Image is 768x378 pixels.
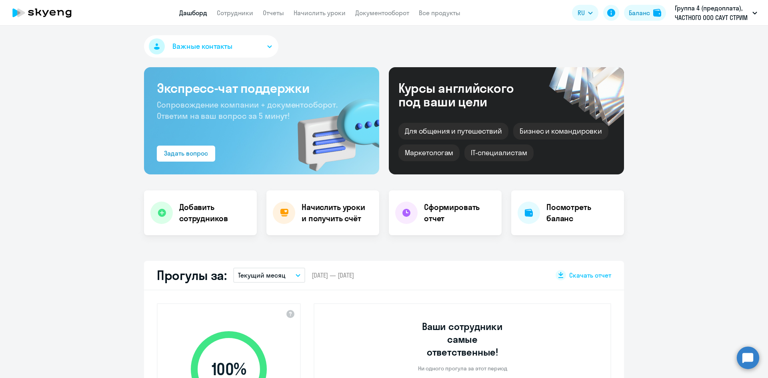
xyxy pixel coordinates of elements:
button: RU [572,5,598,21]
h2: Прогулы за: [157,267,227,283]
h3: Экспресс-чат поддержки [157,80,366,96]
img: bg-img [286,84,379,174]
div: Курсы английского под ваши цели [398,81,535,108]
img: balance [653,9,661,17]
div: Бизнес и командировки [513,123,608,140]
h3: Ваши сотрудники самые ответственные! [411,320,514,358]
button: Задать вопрос [157,146,215,162]
button: Балансbalance [624,5,666,21]
div: IT-специалистам [464,144,533,161]
a: Документооборот [355,9,409,17]
span: Важные контакты [172,41,232,52]
div: Баланс [629,8,650,18]
p: Текущий месяц [238,270,286,280]
p: Группа 4 (предоплата), ЧАСТНОГО ООО САУТ СТРИМ ТРАНСПОРТ Б.В. В Г. АНАПА, ФЛ [675,3,749,22]
a: Все продукты [419,9,460,17]
span: [DATE] — [DATE] [312,271,354,280]
button: Текущий месяц [233,268,305,283]
a: Сотрудники [217,9,253,17]
h4: Добавить сотрудников [179,202,250,224]
div: Для общения и путешествий [398,123,508,140]
a: Начислить уроки [294,9,346,17]
div: Маркетологам [398,144,460,161]
div: Задать вопрос [164,148,208,158]
button: Важные контакты [144,35,278,58]
span: RU [578,8,585,18]
a: Дашборд [179,9,207,17]
a: Отчеты [263,9,284,17]
h4: Посмотреть баланс [546,202,618,224]
p: Ни одного прогула за этот период [418,365,507,372]
h4: Начислить уроки и получить счёт [302,202,371,224]
span: Скачать отчет [569,271,611,280]
button: Группа 4 (предоплата), ЧАСТНОГО ООО САУТ СТРИМ ТРАНСПОРТ Б.В. В Г. АНАПА, ФЛ [671,3,761,22]
span: Сопровождение компании + документооборот. Ответим на ваш вопрос за 5 минут! [157,100,338,121]
h4: Сформировать отчет [424,202,495,224]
